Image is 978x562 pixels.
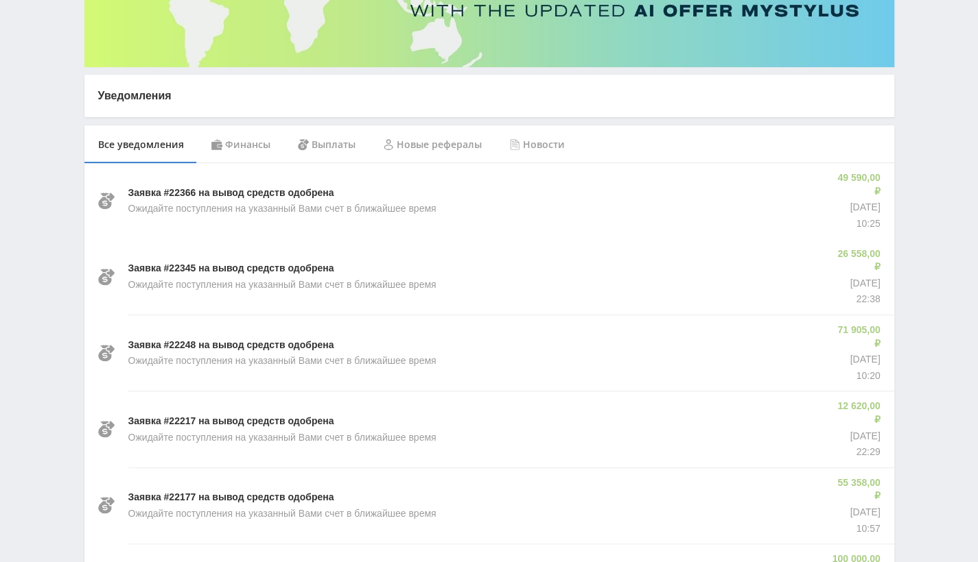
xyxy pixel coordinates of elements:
p: [DATE] [836,201,880,215]
p: Заявка #22345 на вывод средств одобрена [128,262,334,276]
p: [DATE] [836,277,880,291]
div: Выплаты [284,125,369,164]
p: Ожидайте поступления на указанный Вами счет в ближайшее время [128,278,436,292]
p: [DATE] [836,506,880,520]
p: Ожидайте поступления на указанный Вами счет в ближайшее время [128,507,436,521]
div: Новые рефералы [369,125,496,164]
p: 10:20 [836,369,880,383]
p: Ожидайте поступления на указанный Вами счет в ближайшее время [128,354,436,368]
p: 22:29 [836,445,880,459]
p: 12 620,00 ₽ [836,400,880,426]
p: Заявка #22366 на вывод средств одобрена [128,186,334,200]
p: Ожидайте поступления на указанный Вами счет в ближайшее время [128,431,436,445]
p: Заявка #22177 на вывод средств одобрена [128,491,334,504]
p: 55 358,00 ₽ [836,476,880,503]
p: 10:57 [836,522,880,536]
p: Ожидайте поступления на указанный Вами счет в ближайшее время [128,202,436,216]
div: Финансы [198,125,284,164]
p: Уведомления [98,88,881,103]
p: 49 590,00 ₽ [836,171,880,198]
p: 22:38 [836,293,880,306]
p: 10:25 [836,217,880,231]
p: Заявка #22217 на вывод средств одобрена [128,415,334,428]
p: [DATE] [836,430,880,443]
div: Новости [496,125,579,164]
div: Все уведомления [84,125,198,164]
p: 26 558,00 ₽ [836,247,880,274]
p: Заявка #22248 на вывод средств одобрена [128,339,334,352]
p: [DATE] [836,353,880,367]
p: 71 905,00 ₽ [836,323,880,350]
